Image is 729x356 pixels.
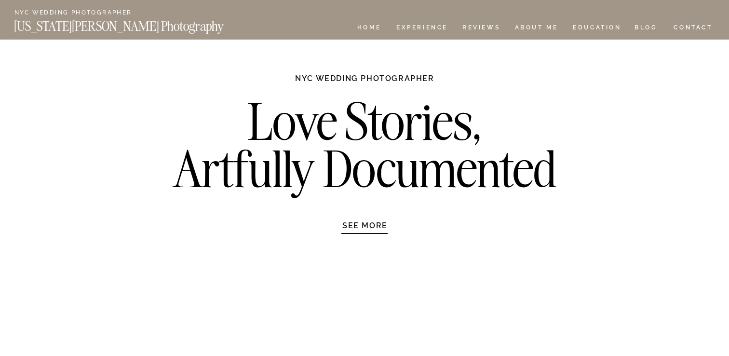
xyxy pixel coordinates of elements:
h2: Love Stories, Artfully Documented [162,98,567,199]
h1: NYC WEDDING PHOTOGRAPHER [274,73,455,93]
a: ABOUT ME [514,25,558,33]
a: REVIEWS [462,25,499,33]
a: EDUCATION [572,25,622,33]
a: CONTACT [673,22,713,33]
a: Experience [396,25,447,33]
a: SEE MORE [319,220,411,230]
a: NYC Wedding Photographer [14,10,160,17]
a: HOME [355,25,383,33]
a: BLOG [634,25,658,33]
a: [US_STATE][PERSON_NAME] Photography [14,20,256,28]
